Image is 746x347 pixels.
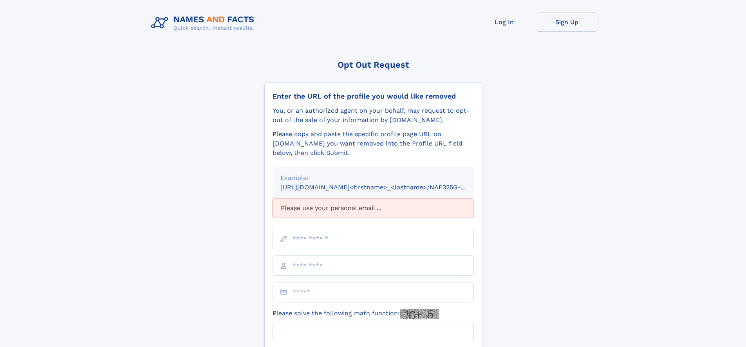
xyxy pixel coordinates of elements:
label: Please solve the following math function: [273,309,439,319]
div: Opt Out Request [264,60,482,70]
img: Logo Names and Facts [148,13,261,34]
a: Sign Up [536,13,598,32]
div: Enter the URL of the profile you would like removed [273,92,474,101]
div: You, or an authorized agent on your behalf, may request to opt-out of the sale of your informatio... [273,106,474,125]
div: Example: [280,173,466,183]
div: Please use your personal email ... [273,198,474,218]
div: Please copy and paste the specific profile page URL on [DOMAIN_NAME] you want removed into the Pr... [273,129,474,158]
small: [URL][DOMAIN_NAME]<firstname>_<lastname>/NAF325G-xxxxxxxx [280,183,489,191]
a: Log In [473,13,536,32]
